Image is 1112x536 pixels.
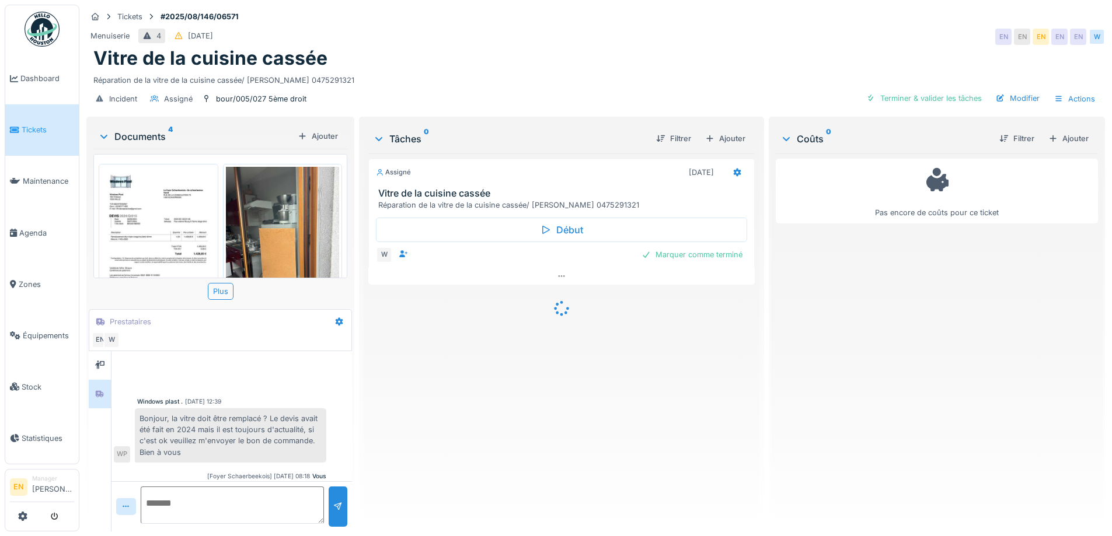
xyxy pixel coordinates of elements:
div: Ajouter [700,131,750,146]
div: Plus [208,283,233,300]
div: Filtrer [995,131,1039,146]
a: Agenda [5,207,79,258]
span: Stock [22,381,74,393]
div: EN [1051,29,1068,45]
div: W [103,332,120,348]
a: Zones [5,258,79,310]
div: W [376,247,392,263]
div: Tickets [117,11,142,22]
div: 4 [156,30,161,41]
div: [DATE] [188,30,213,41]
div: Début [376,218,747,242]
div: bour/005/027 5ème droit [216,93,306,104]
div: Coûts [780,132,990,146]
div: Assigné [164,93,193,104]
sup: 0 [826,132,831,146]
div: Pas encore de coûts pour ce ticket [783,164,1090,218]
strong: #2025/08/146/06571 [156,11,243,22]
sup: 0 [424,132,429,146]
div: Actions [1049,90,1100,107]
div: Marquer comme terminé [637,247,747,262]
span: Zones [19,279,74,290]
div: W [1089,29,1105,45]
div: Ajouter [293,128,343,144]
a: Stock [5,361,79,412]
a: Maintenance [5,156,79,207]
a: Dashboard [5,53,79,104]
div: Modifier [991,90,1044,106]
div: Vous [312,472,326,481]
img: Badge_color-CXgf-gQk.svg [25,12,60,47]
a: EN Manager[PERSON_NAME] [10,474,74,502]
div: Menuiserie [90,30,130,41]
span: Maintenance [23,176,74,187]
div: Réparation de la vitre de la cuisine cassée/ [PERSON_NAME] 0475291321 [378,199,749,211]
div: EN [995,29,1012,45]
sup: 4 [168,129,173,143]
div: EN [1014,29,1030,45]
div: [DATE] 12:39 [185,397,221,406]
div: Tâches [373,132,646,146]
span: Tickets [22,124,74,135]
div: WP [114,446,130,463]
li: EN [10,478,27,496]
span: Équipements [23,330,74,341]
div: Assigné [376,167,411,177]
img: hf4gqmf2d5mc15g0aa6xxdj05x9n [102,167,215,328]
h3: Vitre de la cuisine cassée [378,188,749,199]
span: Agenda [19,227,74,239]
div: Documents [98,129,293,143]
h1: Vitre de la cuisine cassée [93,47,327,69]
div: EN [92,332,108,348]
span: Dashboard [20,73,74,84]
div: Terminer & valider les tâches [862,90,986,106]
div: [Foyer Schaerbeekois] [DATE] 08:18 [207,472,310,481]
div: Ajouter [1044,131,1093,146]
li: [PERSON_NAME] [32,474,74,499]
div: Manager [32,474,74,483]
a: Équipements [5,310,79,361]
div: Windows plast . [137,397,183,406]
img: 0okikqg8ny56den04gp7da7jpe7z [226,167,340,318]
div: Bonjour, la vitre doit être remplacé ? Le devis avait été fait en 2024 mais il est toujours d'act... [135,408,326,463]
div: [DATE] [689,167,714,178]
span: Statistiques [22,433,74,444]
div: Réparation de la vitre de la cuisine cassée/ [PERSON_NAME] 0475291321 [93,70,1098,86]
div: Incident [109,93,137,104]
div: Prestataires [110,316,151,327]
a: Tickets [5,104,79,156]
a: Statistiques [5,412,79,464]
div: Filtrer [651,131,696,146]
div: EN [1070,29,1086,45]
div: EN [1033,29,1049,45]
